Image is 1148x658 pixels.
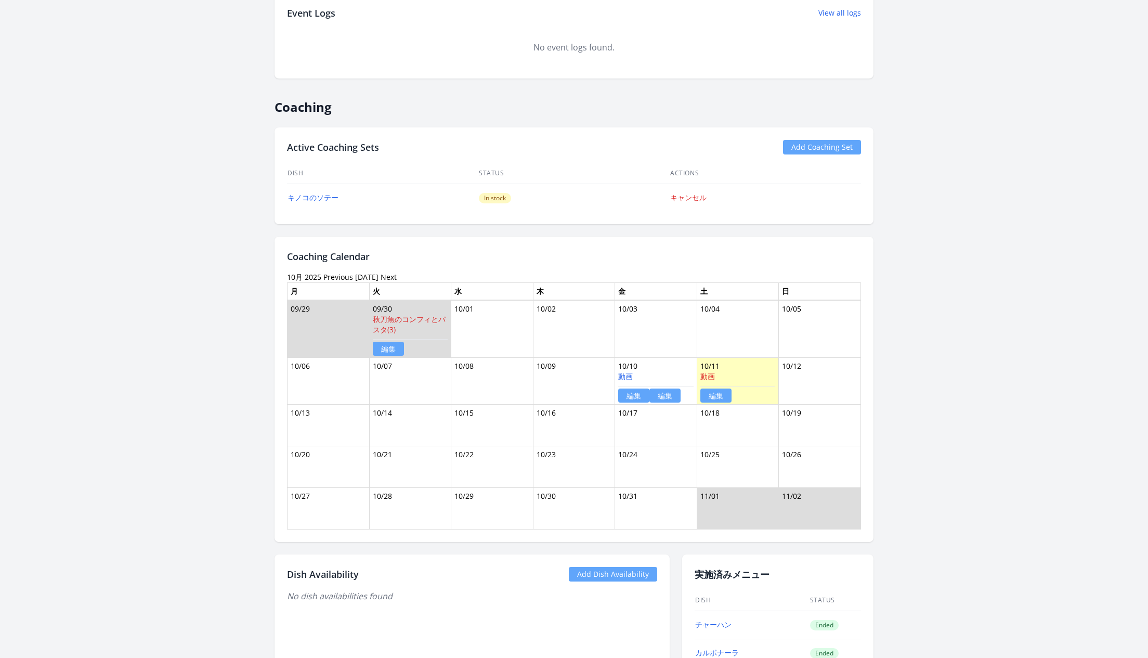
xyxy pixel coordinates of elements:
td: 10/27 [288,487,370,529]
a: Add Coaching Set [783,140,861,154]
td: 11/02 [779,487,861,529]
h2: Coaching [275,91,873,115]
a: 秋刀魚のコンフィとパスタ(3) [373,314,446,334]
th: 土 [697,282,779,300]
a: 動画 [618,371,633,381]
td: 10/31 [615,487,697,529]
a: [DATE] [355,272,379,282]
td: 10/09 [533,357,615,404]
th: 木 [533,282,615,300]
td: 10/29 [451,487,533,529]
a: 編集 [373,342,404,356]
h2: Event Logs [287,6,335,20]
a: カルボナーラ [695,648,739,657]
a: Next [381,272,397,282]
td: 10/16 [533,404,615,446]
h2: Coaching Calendar [287,249,861,264]
a: View all logs [818,8,861,18]
div: No event logs found. [287,41,861,54]
a: 動画 [700,371,715,381]
th: Actions [670,163,861,184]
th: Dish [287,163,478,184]
a: Previous [323,272,353,282]
td: 09/29 [288,300,370,358]
td: 10/21 [369,446,451,487]
td: 10/20 [288,446,370,487]
td: 10/07 [369,357,451,404]
td: 10/22 [451,446,533,487]
td: 10/05 [779,300,861,358]
td: 10/26 [779,446,861,487]
th: Dish [695,590,810,611]
td: 10/17 [615,404,697,446]
th: Status [478,163,670,184]
a: 編集 [618,389,649,403]
td: 11/01 [697,487,779,529]
span: In stock [479,193,511,203]
th: 火 [369,282,451,300]
a: 編集 [700,389,732,403]
h2: Dish Availability [287,567,359,582]
td: 10/04 [697,300,779,358]
th: 水 [451,282,533,300]
td: 10/23 [533,446,615,487]
td: 10/25 [697,446,779,487]
th: Status [810,590,862,611]
a: Add Dish Availability [569,567,657,582]
td: 10/15 [451,404,533,446]
td: 10/01 [451,300,533,358]
a: 編集 [649,389,681,403]
td: 10/19 [779,404,861,446]
span: Ended [810,620,839,630]
td: 10/28 [369,487,451,529]
th: 日 [779,282,861,300]
td: 10/06 [288,357,370,404]
td: 10/03 [615,300,697,358]
a: キノコのソテー [288,192,338,202]
td: 10/08 [451,357,533,404]
td: 10/13 [288,404,370,446]
th: 月 [288,282,370,300]
td: 10/12 [779,357,861,404]
time: 10月 2025 [287,272,321,282]
a: チャーハン [695,620,732,629]
td: 10/10 [615,357,697,404]
td: 10/18 [697,404,779,446]
td: 10/14 [369,404,451,446]
td: 10/30 [533,487,615,529]
a: キャンセル [670,192,707,202]
div: No dish availabilities found [287,590,657,602]
td: 10/11 [697,357,779,404]
td: 10/02 [533,300,615,358]
th: 金 [615,282,697,300]
td: 09/30 [369,300,451,358]
td: 10/24 [615,446,697,487]
h2: 実施済みメニュー [695,567,861,582]
h2: Active Coaching Sets [287,140,379,154]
